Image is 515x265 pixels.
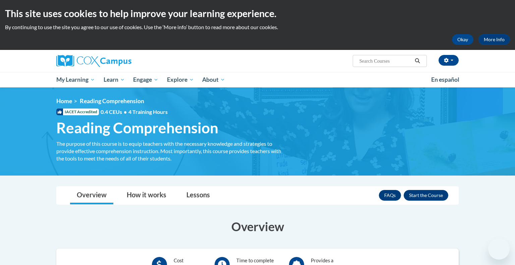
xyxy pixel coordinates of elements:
[104,76,125,84] span: Learn
[52,72,99,87] a: My Learning
[46,72,469,87] div: Main menu
[70,187,113,204] a: Overview
[198,72,230,87] a: About
[167,76,194,84] span: Explore
[452,34,473,45] button: Okay
[133,76,158,84] span: Engage
[99,72,129,87] a: Learn
[412,57,422,65] button: Search
[202,76,225,84] span: About
[359,57,412,65] input: Search Courses
[80,97,144,105] span: Reading Comprehension
[478,34,510,45] a: More Info
[439,55,459,66] button: Account Settings
[404,190,448,201] button: Enroll
[56,218,459,235] h3: Overview
[427,73,464,87] a: En español
[56,140,288,162] div: The purpose of this course is to equip teachers with the necessary knowledge and strategies to pr...
[5,7,510,20] h2: This site uses cookies to help improve your learning experience.
[379,190,401,201] a: FAQs
[56,97,72,105] a: Home
[129,72,163,87] a: Engage
[124,109,127,115] span: •
[128,109,168,115] span: 4 Training Hours
[56,76,95,84] span: My Learning
[488,238,510,260] iframe: Button to launch messaging window
[120,187,173,204] a: How it works
[5,23,510,31] p: By continuing to use the site you agree to our use of cookies. Use the ‘More info’ button to read...
[56,119,218,137] span: Reading Comprehension
[431,76,459,83] span: En español
[56,55,131,67] img: Cox Campus
[101,108,168,116] span: 0.4 CEUs
[56,109,99,115] span: IACET Accredited
[163,72,198,87] a: Explore
[180,187,217,204] a: Lessons
[56,55,184,67] a: Cox Campus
